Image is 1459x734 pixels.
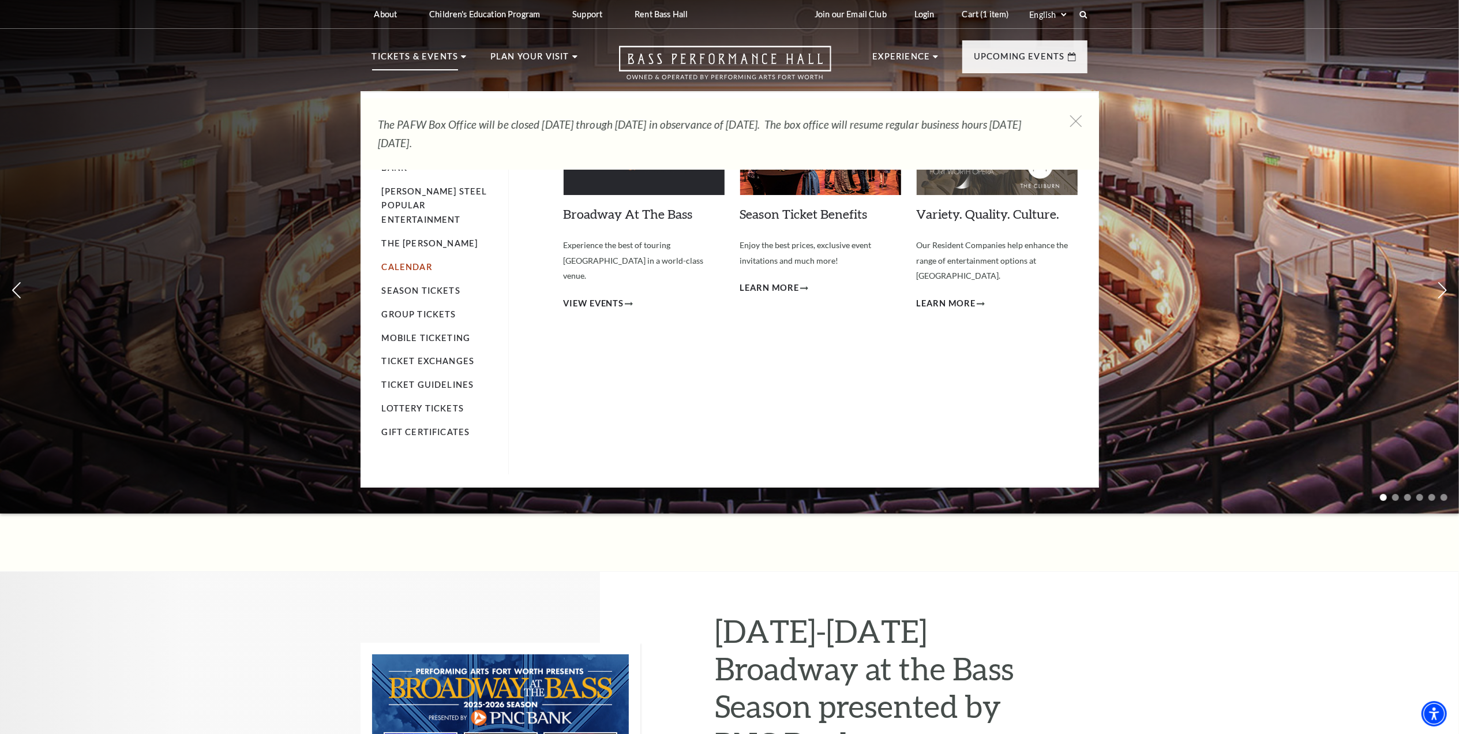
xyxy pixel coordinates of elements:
[378,118,1021,149] em: The PAFW Box Office will be closed [DATE] through [DATE] in observance of [DATE]. The box office ...
[635,9,688,19] p: Rent Bass Hall
[577,46,873,91] a: Open this option
[382,380,474,390] a: Ticket Guidelines
[382,309,456,319] a: Group Tickets
[382,356,475,366] a: Ticket Exchanges
[740,206,868,222] a: Season Ticket Benefits
[917,206,1060,222] a: Variety. Quality. Culture.
[374,9,397,19] p: About
[873,50,931,70] p: Experience
[382,403,464,413] a: Lottery Tickets
[1422,701,1447,726] div: Accessibility Menu
[740,238,901,268] p: Enjoy the best prices, exclusive event invitations and much more!
[382,262,432,272] a: Calendar
[564,297,624,311] span: View Events
[572,9,602,19] p: Support
[564,238,725,284] p: Experience the best of touring [GEOGRAPHIC_DATA] in a world-class venue.
[382,427,470,437] a: Gift Certificates
[917,238,1078,284] p: Our Resident Companies help enhance the range of entertainment options at [GEOGRAPHIC_DATA].
[974,50,1065,70] p: Upcoming Events
[564,206,693,222] a: Broadway At The Bass
[382,238,478,248] a: The [PERSON_NAME]
[740,281,800,295] span: Learn More
[917,297,976,311] span: Learn More
[382,186,487,225] a: [PERSON_NAME] Steel Popular Entertainment
[382,333,471,343] a: Mobile Ticketing
[1027,9,1068,20] select: Select:
[382,134,496,173] a: Broadway At The Bass presented by PNC Bank
[382,286,460,295] a: Season Tickets
[429,9,540,19] p: Children's Education Program
[917,297,985,311] a: Learn More Variety. Quality. Culture.
[490,50,569,70] p: Plan Your Visit
[372,50,459,70] p: Tickets & Events
[564,297,633,311] a: View Events
[740,281,809,295] a: Learn More Season Ticket Benefits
